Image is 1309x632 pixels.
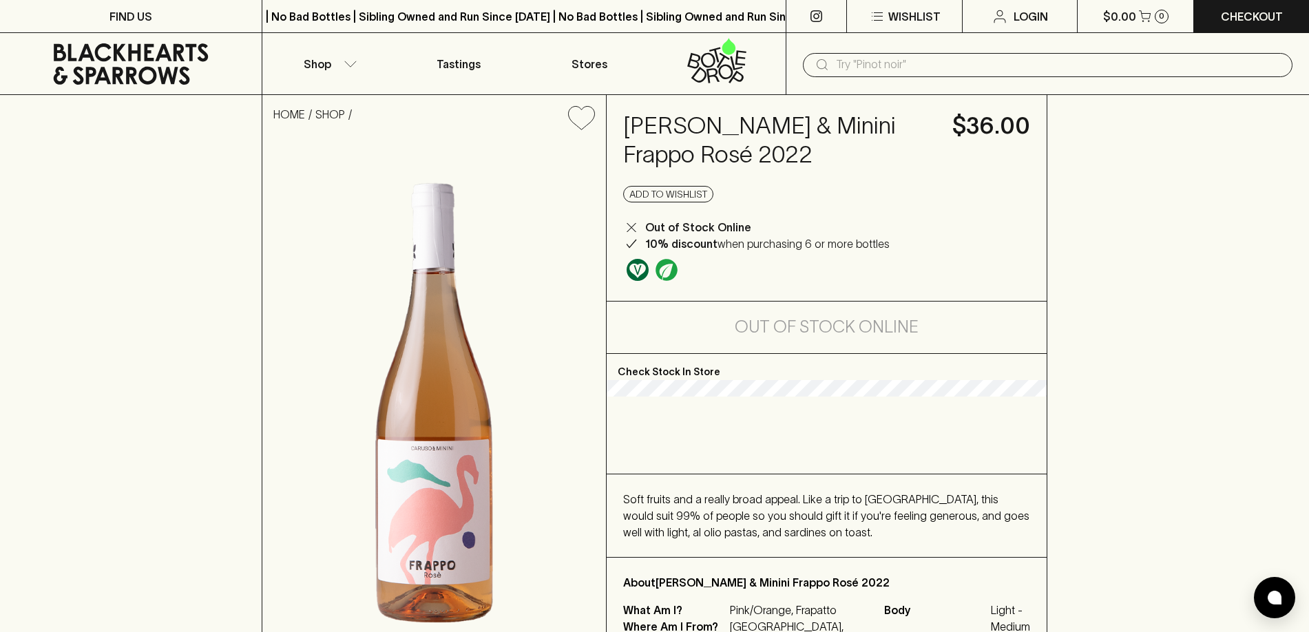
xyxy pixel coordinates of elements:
[645,219,751,235] p: Out of Stock Online
[524,33,655,94] a: Stores
[109,8,152,25] p: FIND US
[735,316,919,338] h5: Out of Stock Online
[623,186,713,202] button: Add to wishlist
[623,602,726,618] p: What Am I?
[315,108,345,120] a: SHOP
[627,259,649,281] img: Vegan
[888,8,941,25] p: Wishlist
[623,112,936,169] h4: [PERSON_NAME] & Minini Frappo Rosé 2022
[1103,8,1136,25] p: $0.00
[262,33,393,94] button: Shop
[437,56,481,72] p: Tastings
[623,574,1030,591] p: About [PERSON_NAME] & Minini Frappo Rosé 2022
[607,354,1047,380] p: Check Stock In Store
[1014,8,1048,25] p: Login
[656,259,678,281] img: Organic
[1268,591,1281,604] img: bubble-icon
[645,235,890,252] p: when purchasing 6 or more bottles
[623,493,1029,538] span: Soft fruits and a really broad appeal. Like a trip to [GEOGRAPHIC_DATA], this would suit 99% of p...
[572,56,607,72] p: Stores
[304,56,331,72] p: Shop
[645,238,718,250] b: 10% discount
[1221,8,1283,25] p: Checkout
[952,112,1030,140] h4: $36.00
[273,108,305,120] a: HOME
[563,101,600,136] button: Add to wishlist
[730,602,868,618] p: Pink/Orange, Frapatto
[393,33,524,94] a: Tastings
[1159,12,1164,20] p: 0
[836,54,1281,76] input: Try "Pinot noir"
[623,255,652,284] a: Made without the use of any animal products.
[652,255,681,284] a: Organic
